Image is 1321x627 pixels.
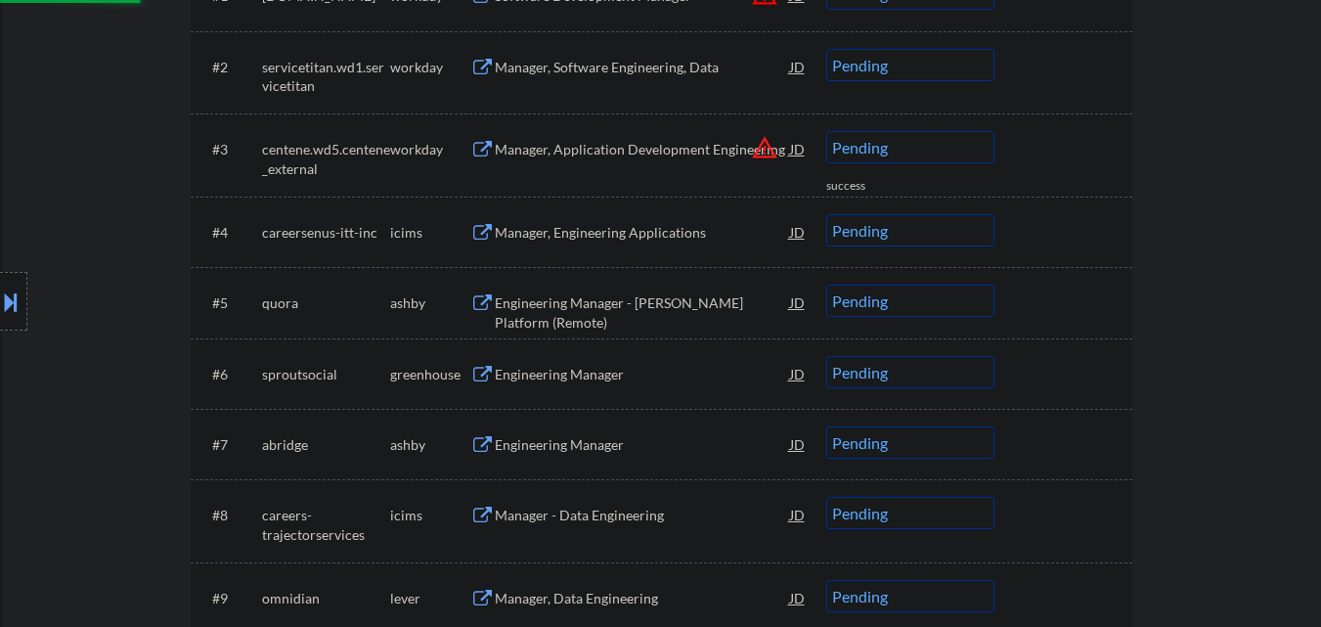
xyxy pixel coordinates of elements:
[390,506,470,525] div: icims
[390,140,470,159] div: workday
[788,356,808,391] div: JD
[495,58,790,77] div: Manager, Software Engineering, Data
[788,497,808,532] div: JD
[262,589,390,608] div: omnidian
[788,285,808,320] div: JD
[390,58,470,77] div: workday
[495,140,790,159] div: Manager, Application Development Engineering
[212,506,246,525] div: #8
[788,131,808,166] div: JD
[262,506,390,544] div: careers-trajectorservices
[788,580,808,615] div: JD
[390,589,470,608] div: lever
[212,589,246,608] div: #9
[262,58,390,96] div: servicetitan.wd1.servicetitan
[390,365,470,384] div: greenhouse
[390,223,470,243] div: icims
[390,293,470,313] div: ashby
[495,293,790,332] div: Engineering Manager - [PERSON_NAME] Platform (Remote)
[751,134,778,161] button: warning_amber
[826,178,904,195] div: success
[390,435,470,455] div: ashby
[495,223,790,243] div: Manager, Engineering Applications
[788,49,808,84] div: JD
[495,435,790,455] div: Engineering Manager
[495,365,790,384] div: Engineering Manager
[495,589,790,608] div: Manager, Data Engineering
[788,214,808,249] div: JD
[212,58,246,77] div: #2
[495,506,790,525] div: Manager - Data Engineering
[788,426,808,462] div: JD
